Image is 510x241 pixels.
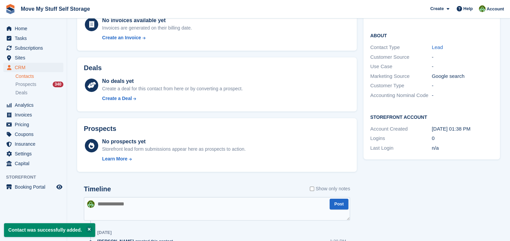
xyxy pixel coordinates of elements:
div: - [432,82,494,90]
img: stora-icon-8386f47178a22dfd0bd8f6a31ec36ba5ce8667c1dd55bd0f319d3a0aa187defe.svg [5,4,15,14]
div: Contact Type [370,44,432,51]
div: No invoices available yet [102,16,192,25]
a: Create a Deal [102,95,243,102]
img: Joel Booth [87,200,95,208]
a: menu [3,100,63,110]
h2: About [370,32,493,39]
div: n/a [432,144,494,152]
div: Learn More [102,155,127,162]
div: Create a deal for this contact from here or by converting a prospect. [102,85,243,92]
span: Account [487,6,504,12]
a: Learn More [102,155,246,162]
span: Settings [15,149,55,158]
a: Contacts [15,73,63,80]
a: Prospects 340 [15,81,63,88]
div: Invoices are generated on their billing date. [102,25,192,32]
div: - [432,92,494,99]
div: - [432,53,494,61]
h2: Storefront Account [370,113,493,120]
span: Booking Portal [15,182,55,192]
a: menu [3,53,63,62]
span: Sites [15,53,55,62]
a: menu [3,63,63,72]
span: Capital [15,159,55,168]
div: No prospects yet [102,138,246,146]
span: Home [15,24,55,33]
a: menu [3,130,63,139]
a: menu [3,139,63,149]
a: menu [3,159,63,168]
h2: Timeline [84,185,111,193]
div: Marketing Source [370,73,432,80]
a: menu [3,120,63,129]
button: Post [330,199,348,210]
span: Insurance [15,139,55,149]
div: Account Created [370,125,432,133]
h2: Deals [84,64,102,72]
div: - [432,63,494,70]
span: Tasks [15,34,55,43]
a: menu [3,24,63,33]
a: menu [3,43,63,53]
div: 0 [432,135,494,142]
label: Show only notes [310,185,350,192]
a: Lead [432,44,443,50]
p: Contact was successfully added. [4,223,95,237]
span: Create [430,5,444,12]
div: Last Login [370,144,432,152]
div: Create a Deal [102,95,132,102]
div: Customer Source [370,53,432,61]
a: Preview store [55,183,63,191]
input: Show only notes [310,185,314,192]
div: No deals yet [102,77,243,85]
div: [DATE] 01:38 PM [432,125,494,133]
div: Customer Type [370,82,432,90]
div: [DATE] [97,230,112,235]
a: Create an Invoice [102,34,192,41]
div: Logins [370,135,432,142]
a: menu [3,182,63,192]
span: Subscriptions [15,43,55,53]
span: Invoices [15,110,55,119]
span: Prospects [15,81,36,88]
a: menu [3,110,63,119]
div: Google search [432,73,494,80]
span: Analytics [15,100,55,110]
div: 340 [53,82,63,87]
div: Accounting Nominal Code [370,92,432,99]
a: Move My Stuff Self Storage [18,3,93,14]
div: Use Case [370,63,432,70]
a: menu [3,149,63,158]
span: Deals [15,90,27,96]
a: menu [3,34,63,43]
span: Pricing [15,120,55,129]
a: Deals [15,89,63,96]
div: Create an Invoice [102,34,141,41]
img: Joel Booth [479,5,486,12]
h2: Prospects [84,125,116,133]
span: Help [463,5,473,12]
div: Storefront lead form submissions appear here as prospects to action. [102,146,246,153]
span: Coupons [15,130,55,139]
span: Storefront [6,174,67,181]
span: CRM [15,63,55,72]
